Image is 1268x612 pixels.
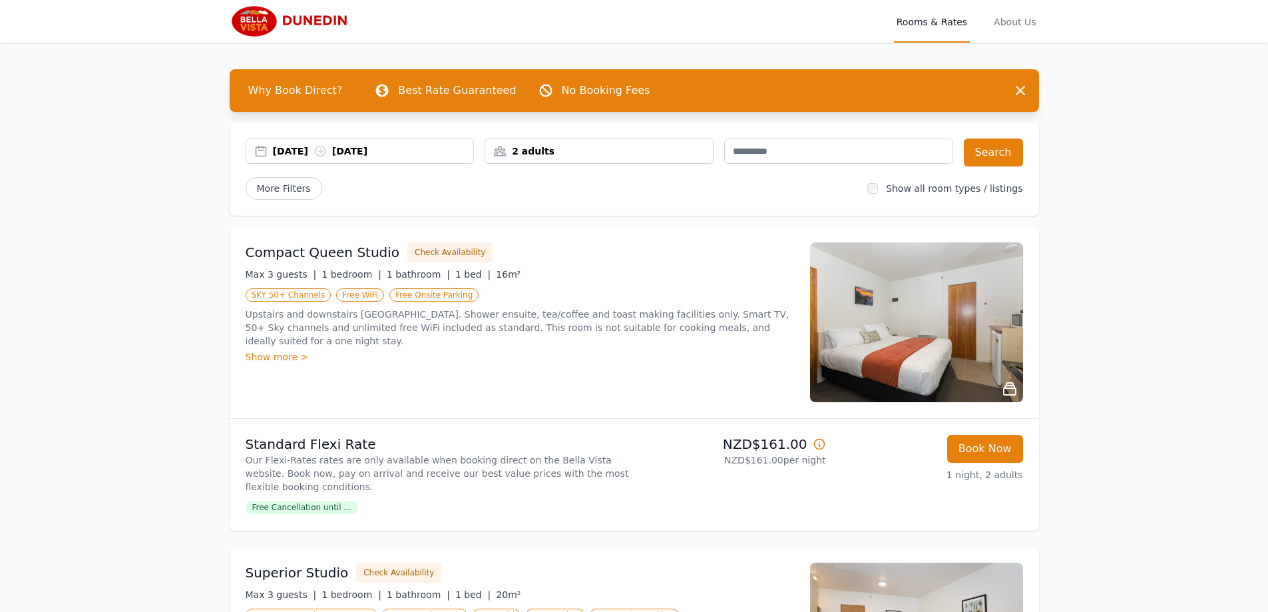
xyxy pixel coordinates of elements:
span: Free WiFi [336,288,384,302]
button: Check Availability [356,563,441,583]
span: Max 3 guests | [246,589,317,600]
span: 1 bed | [455,269,491,280]
p: Standard Flexi Rate [246,435,629,454]
span: Free Onsite Parking [389,288,479,302]
span: SKY 50+ Channels [246,288,331,302]
span: 20m² [496,589,521,600]
p: Upstairs and downstairs [GEOGRAPHIC_DATA]. Shower ensuite, tea/coffee and toast making facilities... [246,308,794,348]
span: 1 bed | [455,589,491,600]
p: NZD$161.00 [640,435,826,454]
img: Bella Vista Dunedin [230,5,358,37]
button: Search [964,139,1023,166]
span: 1 bathroom | [387,269,450,280]
label: Show all room types / listings [886,183,1022,194]
p: NZD$161.00 per night [640,454,826,467]
div: [DATE] [DATE] [273,145,474,158]
span: Max 3 guests | [246,269,317,280]
span: 16m² [496,269,521,280]
p: Our Flexi-Rates rates are only available when booking direct on the Bella Vista website. Book now... [246,454,629,493]
h3: Superior Studio [246,563,349,582]
div: Show more > [246,350,794,364]
h3: Compact Queen Studio [246,243,400,262]
button: Check Availability [407,242,493,262]
span: More Filters [246,177,322,200]
span: Why Book Direct? [238,77,353,104]
button: Book Now [947,435,1023,463]
div: 2 adults [485,145,713,158]
span: 1 bedroom | [321,589,381,600]
span: 1 bathroom | [387,589,450,600]
span: 1 bedroom | [321,269,381,280]
p: No Booking Fees [562,83,650,99]
p: Best Rate Guaranteed [398,83,516,99]
span: Free Cancellation until ... [246,501,358,514]
p: 1 night, 2 adults [837,468,1023,481]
